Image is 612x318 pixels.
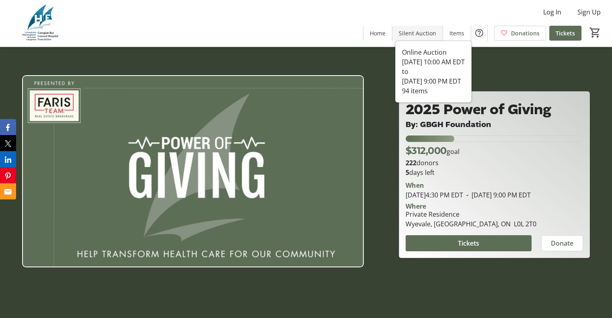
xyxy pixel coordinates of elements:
[406,209,536,219] div: Private Residence
[551,238,573,248] span: Donate
[406,119,491,130] span: By: GBGH Foundation
[463,191,531,199] span: [DATE] 9:00 PM EDT
[537,6,568,18] button: Log In
[443,26,471,41] a: Items
[399,29,436,37] span: Silent Auction
[406,135,583,142] div: 27.487179487179485% of fundraising goal reached
[556,29,575,37] span: Tickets
[406,158,583,168] p: donors
[406,191,463,199] span: [DATE] 4:30 PM EDT
[406,145,447,156] span: $312,000
[406,168,583,177] p: days left
[463,191,472,199] span: -
[571,6,607,18] button: Sign Up
[406,235,532,251] button: Tickets
[22,75,364,267] img: Campaign CTA Media Photo
[406,100,551,119] span: 2025 Power of Giving
[406,168,409,177] span: 5
[402,47,465,57] div: Online Auction
[458,238,479,248] span: Tickets
[370,29,385,37] span: Home
[543,7,561,17] span: Log In
[471,25,487,41] button: Help
[577,7,601,17] span: Sign Up
[5,3,76,43] img: Georgian Bay General Hospital Foundation's Logo
[392,26,443,41] a: Silent Auction
[402,86,465,96] div: 94 items
[406,203,426,209] div: Where
[402,76,465,86] div: [DATE] 9:00 PM EDT
[363,26,392,41] a: Home
[449,29,464,37] span: Items
[549,26,581,41] a: Tickets
[588,25,602,40] button: Cart
[511,29,540,37] span: Donations
[406,181,424,190] div: When
[406,158,416,167] b: 222
[494,26,546,41] a: Donations
[406,144,460,158] p: goal
[406,219,536,229] div: Wyevale, [GEOGRAPHIC_DATA], ON L0L 2T0
[541,235,583,251] button: Donate
[402,67,465,76] div: to
[402,57,465,67] div: [DATE] 10:00 AM EDT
